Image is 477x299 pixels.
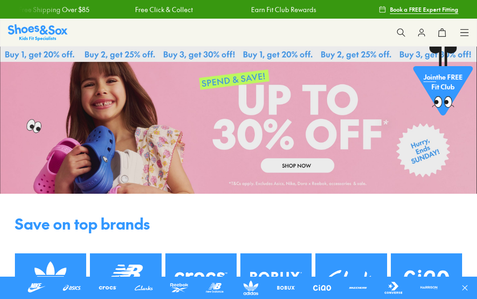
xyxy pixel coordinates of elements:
a: Shoes & Sox [8,24,68,41]
a: Book a FREE Expert Fitting [379,1,458,18]
span: Book a FREE Expert Fitting [390,5,458,14]
span: Join [423,72,436,82]
p: the FREE Fit Club [413,65,473,99]
img: SNS_Logo_Responsive.svg [8,24,68,41]
a: Jointhe FREE Fit Club [413,46,473,121]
